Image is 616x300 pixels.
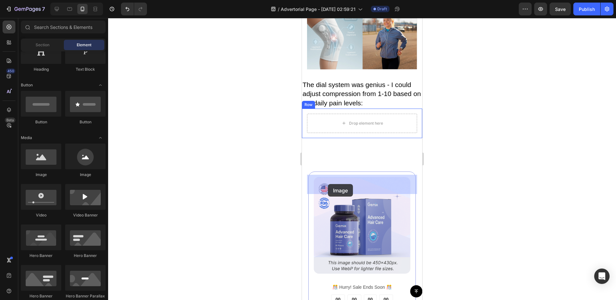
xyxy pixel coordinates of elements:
span: / [278,6,279,13]
div: Hero Banner [21,293,61,299]
span: Element [77,42,91,48]
p: 7 [42,5,45,13]
div: Button [65,119,106,125]
button: 7 [3,3,48,15]
div: Video [21,212,61,218]
div: Undo/Redo [121,3,147,15]
button: Save [550,3,571,15]
span: Advertorial Page - [DATE] 02:59:21 [281,6,355,13]
span: Toggle open [95,80,106,90]
div: 450 [6,68,15,74]
div: Button [21,119,61,125]
iframe: Design area [302,18,422,300]
span: Toggle open [95,133,106,143]
div: Image [65,172,106,178]
span: Media [21,135,32,141]
input: Search Sections & Elements [21,21,106,33]
div: Text Block [65,66,106,72]
div: Hero Banner [65,253,106,259]
div: Hero Banner Parallax [65,293,106,299]
span: Save [555,6,566,12]
span: Draft [377,6,387,12]
div: Image [21,172,61,178]
div: Beta [5,118,15,123]
div: Video Banner [65,212,106,218]
button: Publish [573,3,600,15]
div: Publish [579,6,595,13]
span: Section [36,42,49,48]
div: Hero Banner [21,253,61,259]
div: Heading [21,66,61,72]
span: Button [21,82,33,88]
div: Open Intercom Messenger [594,269,610,284]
